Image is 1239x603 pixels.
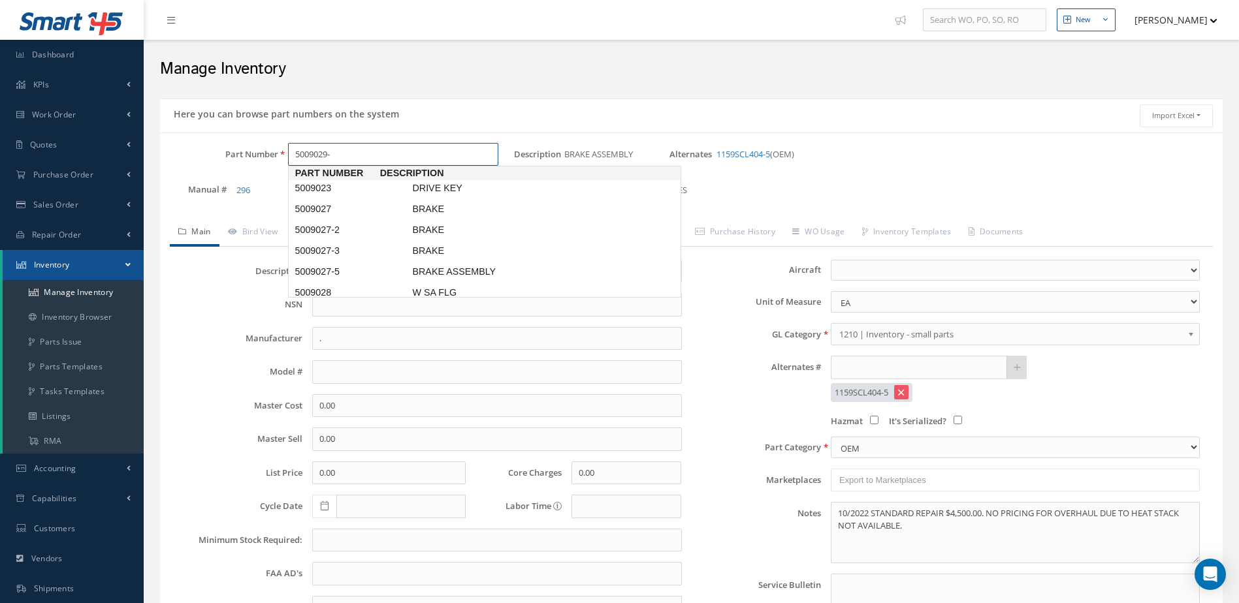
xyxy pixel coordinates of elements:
span: DRIVE KEY [410,181,605,195]
span: Accounting [34,463,76,474]
label: Master Sell [173,434,302,444]
input: Hazmat [870,416,878,424]
label: Model # [173,367,302,377]
a: Listings [3,404,144,429]
span: Hazmat [831,415,863,427]
span: Vendors [31,553,63,564]
span: Description [380,166,576,180]
a: Manage Inventory [3,280,144,305]
span: 1159SCL404-5 [835,387,888,397]
a: Parts Issue [3,330,144,354]
label: Part Number [160,149,278,159]
span: 5009027-3 [292,244,410,258]
label: FAA AD's [173,568,302,578]
label: Alternates # [692,362,821,372]
span: It's Serialized? [889,415,946,427]
a: 296 [236,184,250,196]
span: Repair Order [32,229,82,240]
span: Purchase Order [33,169,93,180]
a: Inventory Templates [854,219,960,247]
span: Sales Order [33,199,78,210]
label: Notes [692,502,821,563]
div: Open Intercom Messenger [1195,559,1226,590]
span: BRAKE [410,244,605,258]
a: Main [170,219,219,247]
button: Import Excel [1140,104,1213,127]
span: BRAKE ASSEMBLY [410,265,605,279]
label: Aircraft [692,265,821,275]
span: 1210 | Inventory - small parts [839,326,1183,342]
input: It's Serialized? [954,416,962,424]
span: 5009023 [292,181,410,195]
span: (OEM) [716,148,794,160]
span: W SA FLG [410,286,605,300]
a: Documents [960,219,1032,247]
div: New [1076,14,1091,25]
a: Bird View [219,219,287,247]
span: Inventory [34,259,70,270]
textarea: Notes [831,502,1200,563]
label: Description [173,266,302,276]
span: BRAKE [410,202,605,216]
a: Inventory [3,250,144,280]
span: BRAKE [410,223,605,237]
input: Search WO, PO, SO, RO [923,8,1046,32]
a: Inventory Browser [3,305,144,330]
label: Unit of Measure [692,297,821,307]
span: 5009027 [292,202,410,216]
span: KPIs [33,79,49,90]
span: Dashboard [32,49,74,60]
a: Warehouse [287,219,361,247]
label: Manufacturer [173,333,302,343]
label: Core Charges [475,468,562,478]
label: Manual # [160,181,227,197]
span: 5009028 [292,286,410,300]
span: Work Order [32,109,76,120]
span: Customers [34,523,76,534]
label: Cycle Date [173,501,302,511]
label: GL Category [692,330,821,339]
button: New [1057,8,1116,31]
span: Quotes [30,139,57,150]
a: Parts Templates [3,354,144,379]
button: [PERSON_NAME] [1122,7,1217,33]
a: Purchase History [686,219,784,247]
h2: Manage Inventory [160,59,1223,79]
a: WO Usage [784,219,854,247]
label: Master Cost [173,401,302,410]
span: Part Number [289,166,380,180]
span: 5009027-5 [292,265,410,279]
label: Description [514,149,561,159]
span: BRAKE ASSEMBLY [564,143,638,166]
h5: Here you can browse part numbers on the system [170,104,399,120]
a: RMA [3,429,144,454]
span: Shipments [34,583,74,594]
label: List Price [173,468,302,478]
label: Marketplaces [692,475,821,485]
a: Tasks Templates [3,379,144,404]
a: 1159SCL404-5 [716,148,770,160]
label: Alternates [669,149,715,159]
label: Minimum Stock Required: [173,535,302,545]
span: 5009027-2 [292,223,410,237]
label: NSN [173,300,302,309]
span: Capabilities [32,493,77,504]
label: Labor Time [475,501,562,511]
label: Part Category [692,442,821,452]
